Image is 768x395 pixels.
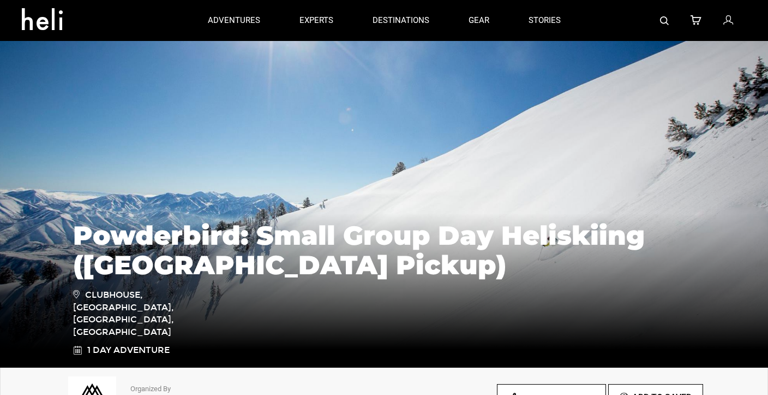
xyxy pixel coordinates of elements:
img: search-bar-icon.svg [660,16,669,25]
p: adventures [208,15,260,26]
p: destinations [373,15,429,26]
span: 1 Day Adventure [87,344,170,357]
span: Clubhouse, [GEOGRAPHIC_DATA], [GEOGRAPHIC_DATA], [GEOGRAPHIC_DATA] [73,288,229,339]
p: experts [299,15,333,26]
p: Organized By [130,384,354,394]
h1: Powderbird: Small Group Day Heliskiing ([GEOGRAPHIC_DATA] Pickup) [73,221,695,280]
